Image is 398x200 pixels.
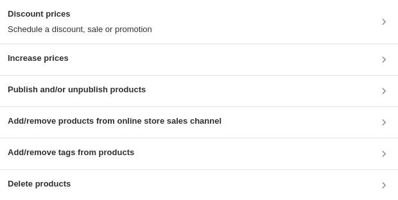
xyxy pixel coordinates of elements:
p: Schedule a discount, sale or promotion [8,23,152,36]
h3: Discount prices [8,8,152,21]
h3: Add/remove products from online store sales channel [8,115,221,128]
h3: Delete products [8,178,71,190]
h3: Add/remove tags from products [8,146,134,159]
h3: Increase prices [8,52,69,65]
h3: Publish and/or unpublish products [8,83,146,96]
